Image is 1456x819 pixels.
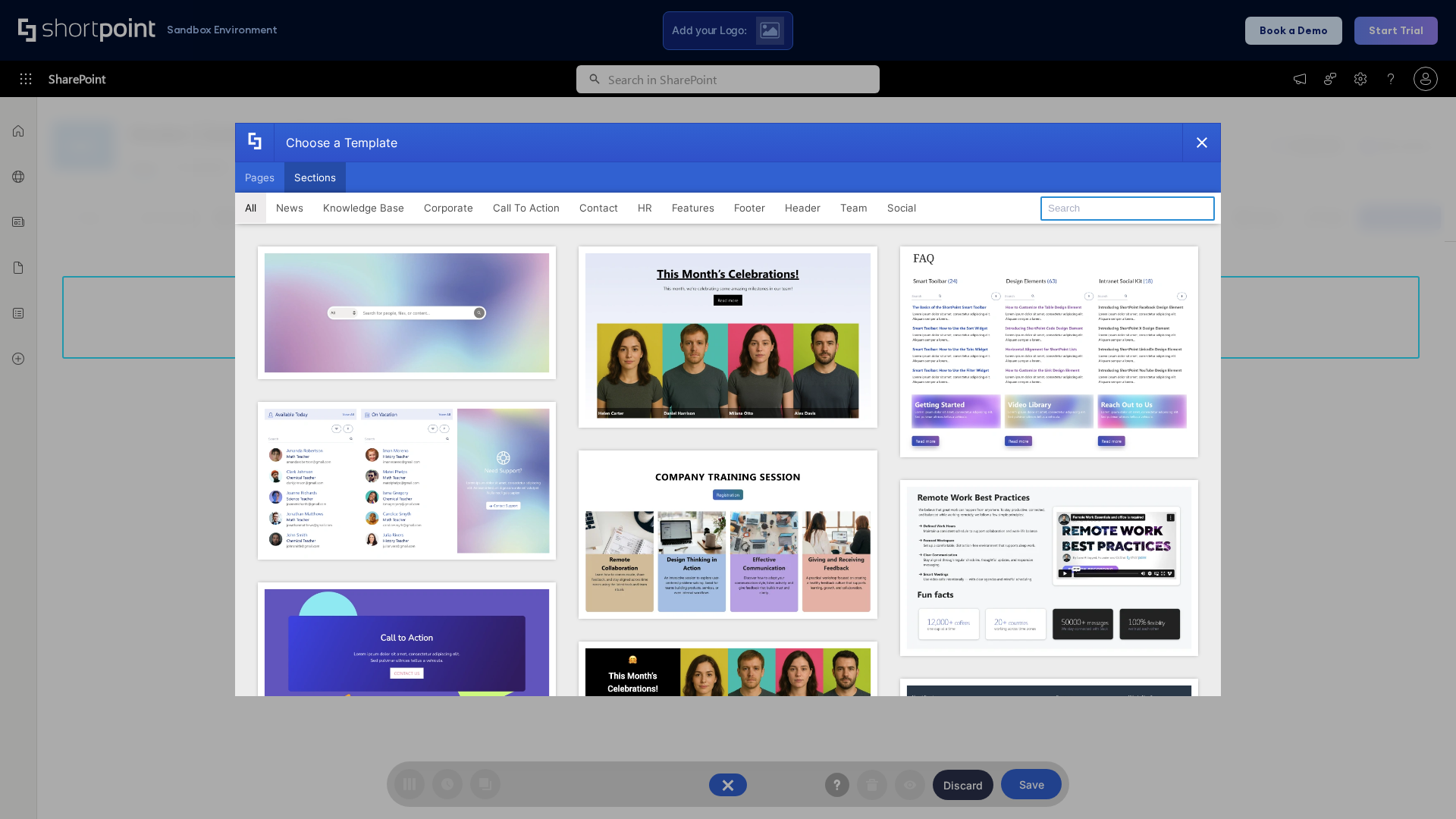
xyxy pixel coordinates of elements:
[235,123,1221,696] div: template selector
[266,193,313,223] button: News
[414,193,483,223] button: Corporate
[1380,746,1456,819] iframe: Chat Widget
[775,193,830,223] button: Header
[274,124,397,162] div: Choose a Template
[235,162,284,193] button: Pages
[1040,196,1215,221] input: Search
[662,193,724,223] button: Features
[570,193,628,223] button: Contact
[483,193,570,223] button: Call To Action
[313,193,414,223] button: Knowledge Base
[235,193,266,223] button: All
[830,193,877,223] button: Team
[724,193,775,223] button: Footer
[628,193,662,223] button: HR
[284,162,346,193] button: Sections
[877,193,926,223] button: Social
